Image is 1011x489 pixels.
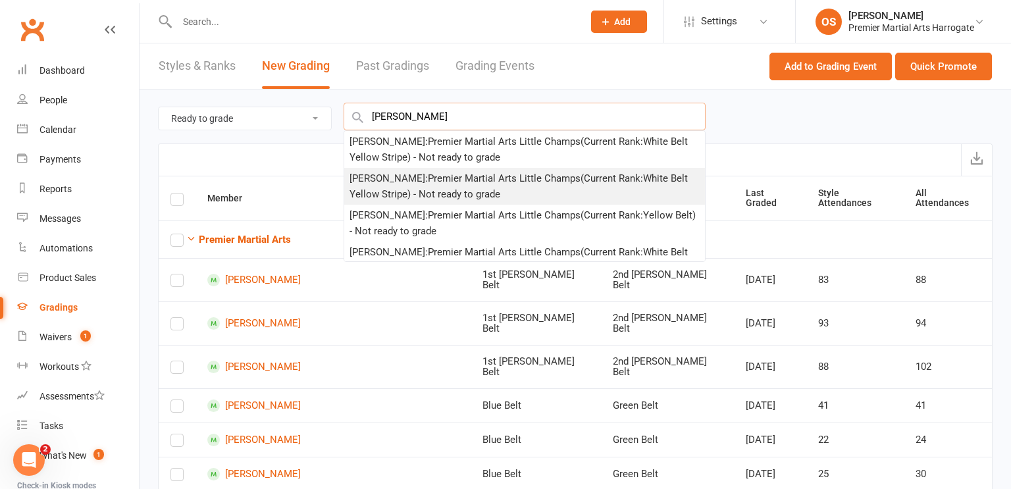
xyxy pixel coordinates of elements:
td: Green Belt [601,423,734,457]
button: Add [591,11,647,33]
td: 94 [904,301,992,345]
div: Tasks [39,421,63,431]
a: Past Gradings [356,43,429,89]
a: [PERSON_NAME] [207,468,400,480]
td: [DATE] [734,345,806,388]
td: Blue Belt [471,423,602,457]
div: Reports [39,184,72,194]
a: Grading Events [455,43,534,89]
div: Premier Martial Arts Harrogate [848,22,974,34]
td: [DATE] [734,258,806,301]
a: Automations [17,234,139,263]
td: 2nd [PERSON_NAME] Belt [601,301,734,345]
a: Styles & Ranks [159,43,236,89]
td: 1st [PERSON_NAME] Belt [471,301,602,345]
a: [PERSON_NAME] [207,434,400,446]
td: 41 [904,388,992,423]
div: Messages [39,213,81,224]
iframe: Intercom live chat [13,444,45,476]
a: [PERSON_NAME] [207,274,400,286]
th: Last Graded [734,176,806,220]
div: Payments [39,154,81,165]
a: Messages [17,204,139,234]
th: Member [195,176,412,220]
div: Calendar [39,124,76,135]
div: People [39,95,67,105]
div: Gradings [39,302,78,313]
a: Assessments [17,382,139,411]
th: Select all [159,176,195,220]
td: 22 [806,423,904,457]
a: Gradings [17,293,139,322]
span: Add [614,16,631,27]
div: [PERSON_NAME] : Premier Martial Arts Little Champs (Current Rank: White Belt Yellow Stripe ) - No... [350,170,700,202]
td: 41 [806,388,904,423]
a: What's New1 [17,441,139,471]
div: What's New [39,450,87,461]
a: [PERSON_NAME] [207,399,400,412]
a: Tasks [17,411,139,441]
a: Clubworx [16,13,49,46]
button: Premier Martial Arts [186,232,291,247]
td: 88 [904,258,992,301]
td: 83 [806,258,904,301]
a: People [17,86,139,115]
td: [DATE] [734,423,806,457]
span: 2 [40,444,51,455]
th: All Attendances [904,176,992,220]
div: [PERSON_NAME] : Premier Martial Arts Little Champs (Current Rank: White Belt Yellow Stripe ) - Re... [350,244,700,276]
div: [PERSON_NAME] : Premier Martial Arts Little Champs (Current Rank: White Belt Yellow Stripe ) - No... [350,134,700,165]
a: Product Sales [17,263,139,293]
th: Style Attendances [806,176,904,220]
a: Dashboard [17,56,139,86]
a: Waivers 1 [17,322,139,352]
td: 1st [PERSON_NAME] Belt [471,258,602,301]
div: Waivers [39,332,72,342]
a: Workouts [17,352,139,382]
span: 1 [93,449,104,460]
div: Workouts [39,361,79,372]
td: 102 [904,345,992,388]
td: Green Belt [601,388,734,423]
span: Settings [701,7,737,36]
button: Add to Grading Event [769,53,892,80]
a: Reports [17,174,139,204]
td: 1st [PERSON_NAME] Belt [471,345,602,388]
input: Search... [173,13,574,31]
strong: Premier Martial Arts [199,234,291,245]
a: [PERSON_NAME] [207,317,400,330]
a: Payments [17,145,139,174]
td: 24 [904,423,992,457]
div: Assessments [39,391,105,401]
span: 1 [80,330,91,342]
div: Automations [39,243,93,253]
td: 93 [806,301,904,345]
a: Calendar [17,115,139,145]
div: Dashboard [39,65,85,76]
td: 2nd [PERSON_NAME] Belt [601,345,734,388]
td: 88 [806,345,904,388]
td: 2nd [PERSON_NAME] Belt [601,258,734,301]
div: [PERSON_NAME] : Premier Martial Arts Little Champs (Current Rank: Yellow Belt ) - Not ready to grade [350,207,700,239]
button: Quick Promote [895,53,992,80]
div: OS [816,9,842,35]
a: New Grading [262,43,330,89]
div: [PERSON_NAME] [848,10,974,22]
a: [PERSON_NAME] [207,361,400,373]
td: [DATE] [734,301,806,345]
td: Blue Belt [471,388,602,423]
div: Product Sales [39,272,96,283]
td: [DATE] [734,388,806,423]
input: Add Member to Report [344,103,706,130]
